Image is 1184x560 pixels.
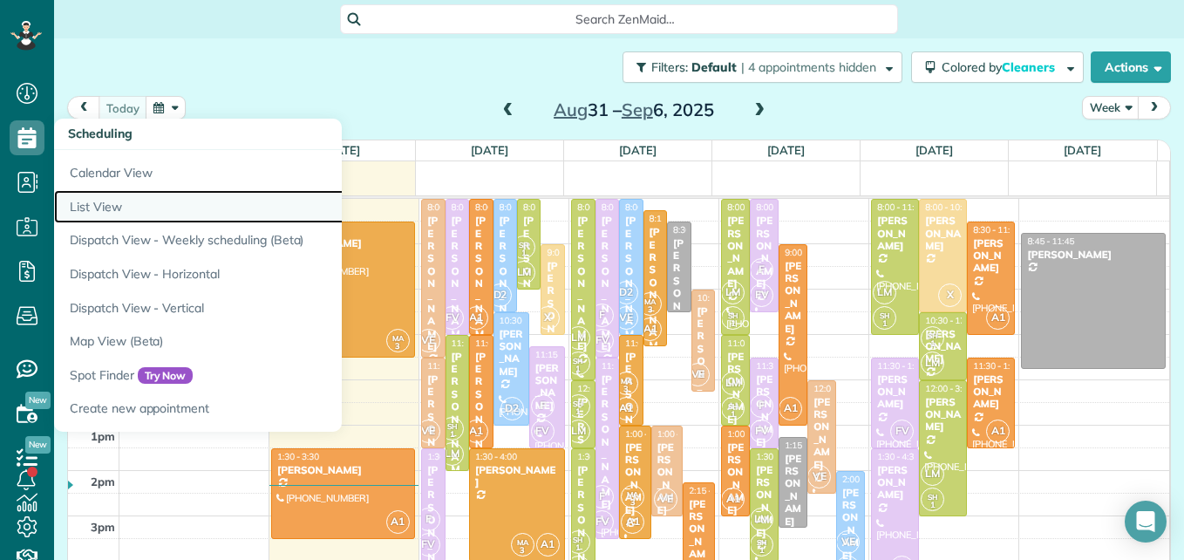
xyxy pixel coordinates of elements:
span: LM [750,508,773,531]
div: [PERSON_NAME] [755,373,773,448]
span: Default [691,59,738,75]
span: FV [750,420,773,443]
div: [PERSON_NAME] [1026,249,1160,261]
span: F [750,258,773,282]
span: FV [890,420,914,443]
small: 1 [751,543,772,559]
span: Aug [554,99,588,120]
span: Sep [622,99,653,120]
small: 1 [874,316,895,332]
span: X [938,283,962,307]
span: SH [757,537,767,547]
a: [DATE] [1064,143,1101,157]
span: New [25,436,51,454]
span: 1pm [91,429,115,443]
div: [PERSON_NAME] [451,215,464,352]
button: Week [1082,96,1140,120]
span: LM [567,420,590,443]
div: [PERSON_NAME] [657,441,678,516]
button: Colored byCleaners [911,51,1084,83]
span: 8:00 - 10:00 [523,201,570,213]
span: 8:30 - 10:30 [673,224,720,236]
span: LM [721,281,745,304]
small: 1 [513,245,534,262]
span: MA [517,537,528,547]
span: FV [417,533,440,557]
span: SH [728,311,738,320]
div: [PERSON_NAME] [924,215,962,252]
span: LM [921,352,944,375]
span: 9:00 - 1:00 [785,247,827,258]
div: [PERSON_NAME] [276,237,410,249]
div: [PERSON_NAME] [726,441,745,516]
button: Actions [1091,51,1171,83]
small: 1 [922,336,943,352]
span: 1:00 - 3:00 [727,428,769,440]
button: today [99,96,147,120]
span: MA [621,376,632,386]
span: X [536,306,560,330]
span: 8:00 - 10:30 [756,201,803,213]
span: 8:00 - 11:00 [877,201,924,213]
div: [PERSON_NAME] [876,373,914,411]
span: 3pm [91,520,115,534]
div: [PERSON_NAME] Spring [474,215,487,403]
span: 11:30 - 3:30 [602,360,649,372]
small: 1 [568,404,589,420]
div: [PERSON_NAME] [276,464,410,476]
span: 1:30 - 4:30 [877,451,919,462]
span: VE [836,530,860,554]
span: 8:00 - 11:00 [625,201,672,213]
span: F [750,394,773,418]
span: LM [567,326,590,350]
span: 8:30 - 11:00 [973,224,1020,236]
div: [PERSON_NAME] [499,215,512,352]
small: 3 [387,338,409,355]
span: 11:15 - 1:30 [535,349,582,360]
span: Try Now [138,367,194,385]
div: [PERSON_NAME] [474,464,560,489]
div: Open Intercom Messenger [1125,501,1167,543]
span: 8:00 - 12:00 [577,201,624,213]
span: A1 [621,510,644,534]
span: A1 [638,318,662,341]
div: [PERSON_NAME] [426,215,439,352]
span: VE [654,488,677,511]
span: MA [627,489,638,499]
span: 1:30 - 4:00 [756,451,798,462]
div: [PERSON_NAME] [972,373,1010,411]
span: 1:30 - 4:00 [475,451,517,462]
span: 2:00 - 4:30 [842,474,884,485]
div: [PERSON_NAME] [876,215,914,252]
span: A1 [465,420,488,443]
a: List View [54,190,490,224]
div: [PERSON_NAME] [726,351,745,426]
span: 8:00 - 10:30 [925,201,972,213]
div: [PERSON_NAME] [813,396,831,471]
span: 1:30 - 4:30 [577,451,619,462]
div: [PERSON_NAME] [474,351,487,488]
span: 11:30 - 1:30 [427,360,474,372]
span: FV [531,420,555,443]
a: [DATE] [619,143,657,157]
span: A1 [536,533,560,557]
span: 8:00 - 11:00 [452,201,499,213]
div: [PERSON_NAME] [601,215,614,352]
small: 3 [512,543,534,559]
span: 2:15 - 5:00 [689,485,731,496]
span: 10:30 - 1:00 [500,315,547,326]
span: Cleaners [1002,59,1058,75]
span: LM [721,372,745,395]
span: F [590,485,614,509]
small: 1 [568,540,589,557]
span: A1 [465,306,488,330]
span: LM [512,261,535,284]
span: Scheduling [68,126,133,141]
a: Dispatch View - Vertical [54,291,490,325]
small: 1 [722,406,744,423]
div: [PERSON_NAME] [624,441,646,516]
span: D2 [500,397,524,420]
span: 12:00 - 1:30 [577,383,624,394]
span: 10:30 - 12:00 [925,315,977,326]
span: F [417,508,440,531]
